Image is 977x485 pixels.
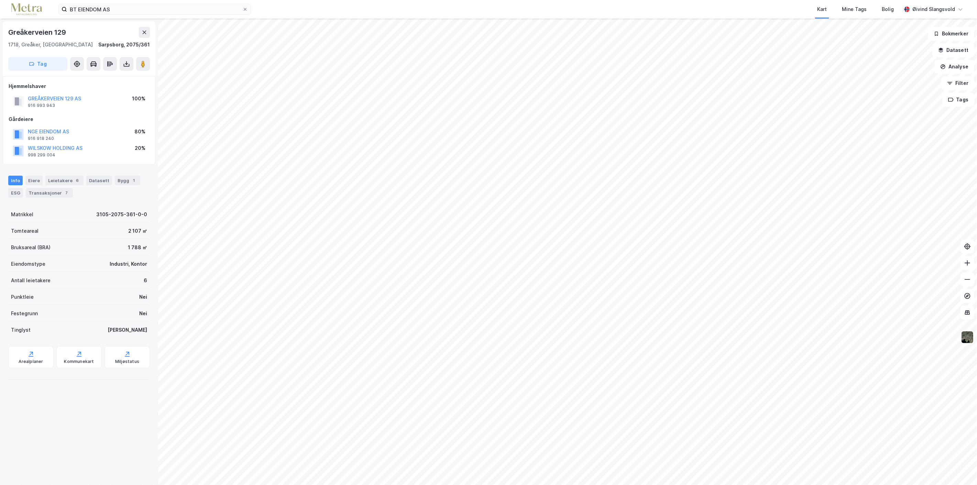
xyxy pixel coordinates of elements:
[941,76,974,90] button: Filter
[842,5,867,13] div: Mine Tags
[9,82,150,90] div: Hjemmelshaver
[139,293,147,301] div: Nei
[139,309,147,318] div: Nei
[132,95,145,103] div: 100%
[943,452,977,485] div: Kontrollprogram for chat
[110,260,147,268] div: Industri, Kontor
[64,359,94,364] div: Kommunekart
[134,128,145,136] div: 80%
[11,260,45,268] div: Eiendomstype
[11,293,34,301] div: Punktleie
[11,276,51,285] div: Antall leietakere
[882,5,894,13] div: Bolig
[115,359,139,364] div: Miljøstatus
[45,176,84,185] div: Leietakere
[928,27,974,41] button: Bokmerker
[8,188,23,198] div: ESG
[942,93,974,107] button: Tags
[98,41,150,49] div: Sarpsborg, 2075/361
[11,309,38,318] div: Festegrunn
[8,27,67,38] div: Greåkerveien 129
[67,4,242,14] input: Søk på adresse, matrikkel, gårdeiere, leietakere eller personer
[8,176,23,185] div: Info
[817,5,827,13] div: Kart
[86,176,112,185] div: Datasett
[9,115,150,123] div: Gårdeiere
[108,326,147,334] div: [PERSON_NAME]
[934,60,974,74] button: Analyse
[96,210,147,219] div: 3105-2075-361-0-0
[128,227,147,235] div: 2 107 ㎡
[26,188,73,198] div: Transaksjoner
[128,243,147,252] div: 1 788 ㎡
[912,5,955,13] div: Øivind Slangsvold
[131,177,138,184] div: 1
[144,276,147,285] div: 6
[19,359,43,364] div: Arealplaner
[11,3,42,15] img: metra-logo.256734c3b2bbffee19d4.png
[11,227,39,235] div: Tomteareal
[28,152,55,158] div: 998 299 004
[11,326,31,334] div: Tinglyst
[28,103,55,108] div: 916 993 943
[943,452,977,485] iframe: Chat Widget
[74,177,81,184] div: 6
[63,189,70,196] div: 7
[28,136,54,141] div: 916 918 240
[932,43,974,57] button: Datasett
[8,57,67,71] button: Tag
[11,243,51,252] div: Bruksareal (BRA)
[135,144,145,152] div: 20%
[11,210,33,219] div: Matrikkel
[115,176,140,185] div: Bygg
[25,176,43,185] div: Eiere
[961,331,974,344] img: 9k=
[8,41,93,49] div: 1718, Greåker, [GEOGRAPHIC_DATA]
